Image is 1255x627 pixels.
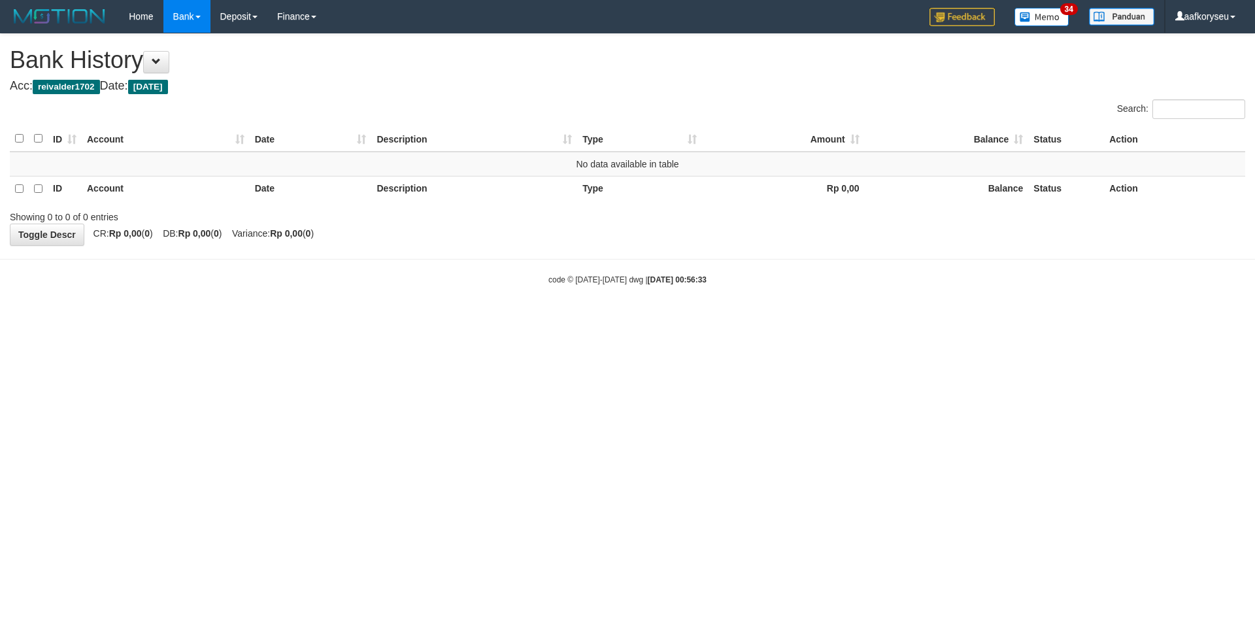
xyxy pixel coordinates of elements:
[648,275,707,284] strong: [DATE] 00:56:33
[214,228,219,239] strong: 0
[306,228,311,239] strong: 0
[87,228,314,239] span: CR: ( ) DB: ( ) Variance: ( )
[1089,8,1154,25] img: panduan.png
[10,224,84,246] a: Toggle Descr
[250,176,372,201] th: Date
[48,176,82,201] th: ID
[1014,8,1069,26] img: Button%20Memo.svg
[270,228,303,239] strong: Rp 0,00
[1028,176,1104,201] th: Status
[371,176,577,201] th: Description
[548,275,707,284] small: code © [DATE]-[DATE] dwg |
[250,126,372,152] th: Date: activate to sort column ascending
[10,152,1245,177] td: No data available in table
[144,228,150,239] strong: 0
[1028,126,1104,152] th: Status
[1104,126,1245,152] th: Action
[577,126,702,152] th: Type: activate to sort column ascending
[178,228,211,239] strong: Rp 0,00
[1104,176,1245,201] th: Action
[1152,99,1245,119] input: Search:
[10,47,1245,73] h1: Bank History
[371,126,577,152] th: Description: activate to sort column ascending
[128,80,168,94] span: [DATE]
[929,8,995,26] img: Feedback.jpg
[865,126,1029,152] th: Balance: activate to sort column ascending
[865,176,1029,201] th: Balance
[48,126,82,152] th: ID: activate to sort column ascending
[1060,3,1078,15] span: 34
[577,176,702,201] th: Type
[10,80,1245,93] h4: Acc: Date:
[82,126,250,152] th: Account: activate to sort column ascending
[10,7,109,26] img: MOTION_logo.png
[827,183,860,194] strong: Rp 0,00
[109,228,142,239] strong: Rp 0,00
[702,126,865,152] th: Amount: activate to sort column ascending
[10,205,513,224] div: Showing 0 to 0 of 0 entries
[33,80,100,94] span: reivalder1702
[82,176,250,201] th: Account
[1117,99,1245,119] label: Search:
